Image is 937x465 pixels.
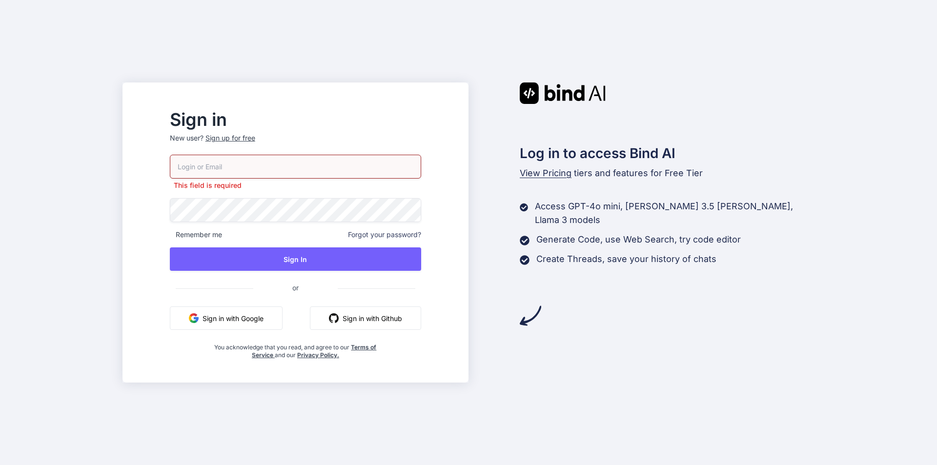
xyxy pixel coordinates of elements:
input: Login or Email [170,155,421,179]
p: Access GPT-4o mini, [PERSON_NAME] 3.5 [PERSON_NAME], Llama 3 models [535,200,815,227]
img: Bind AI logo [520,82,606,104]
p: New user? [170,133,421,155]
button: Sign in with Github [310,306,421,330]
button: Sign in with Google [170,306,283,330]
p: This field is required [170,181,421,190]
button: Sign In [170,247,421,271]
h2: Log in to access Bind AI [520,143,815,163]
h2: Sign in [170,112,421,127]
p: tiers and features for Free Tier [520,166,815,180]
div: You acknowledge that you read, and agree to our and our [212,338,380,359]
span: View Pricing [520,168,571,178]
span: Remember me [170,230,222,240]
p: Create Threads, save your history of chats [536,252,716,266]
img: github [329,313,339,323]
span: or [253,276,338,300]
div: Sign up for free [205,133,255,143]
a: Privacy Policy. [297,351,339,359]
img: google [189,313,199,323]
a: Terms of Service [252,344,377,359]
span: Forgot your password? [348,230,421,240]
img: arrow [520,305,541,326]
p: Generate Code, use Web Search, try code editor [536,233,741,246]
